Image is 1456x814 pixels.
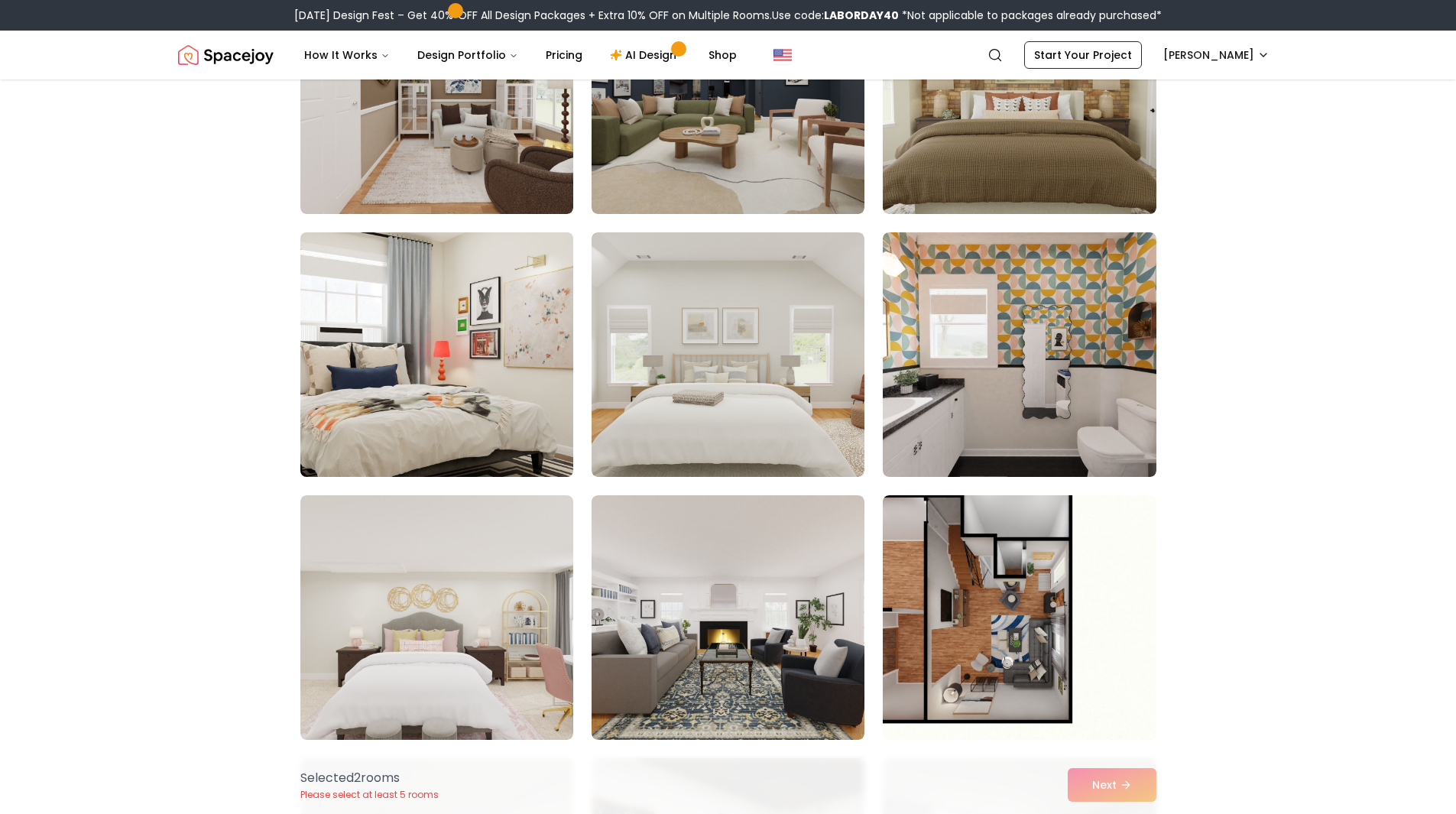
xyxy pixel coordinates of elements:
img: Room room-10 [293,226,580,483]
img: Room room-13 [300,495,573,740]
img: Room room-15 [883,495,1156,740]
a: Start Your Project [1024,41,1142,69]
button: How It Works [292,40,402,70]
nav: Global [178,31,1279,79]
div: [DATE] Design Fest – Get 40% OFF All Design Packages + Extra 10% OFF on Multiple Rooms. [294,8,1162,23]
span: *Not applicable to packages already purchased* [899,8,1162,23]
img: Room room-12 [883,232,1156,477]
img: Spacejoy Logo [178,40,274,70]
a: Shop [696,40,749,70]
img: Room room-14 [592,495,864,740]
img: United States [773,46,792,64]
p: Please select at least 5 rooms [300,789,439,801]
p: Selected 2 room s [300,769,439,787]
b: LABORDAY40 [824,8,899,23]
span: Use code: [772,8,899,23]
a: AI Design [598,40,693,70]
button: [PERSON_NAME] [1154,41,1279,69]
a: Spacejoy [178,40,274,70]
a: Pricing [533,40,595,70]
nav: Main [292,40,749,70]
img: Room room-11 [592,232,864,477]
button: Design Portfolio [405,40,530,70]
